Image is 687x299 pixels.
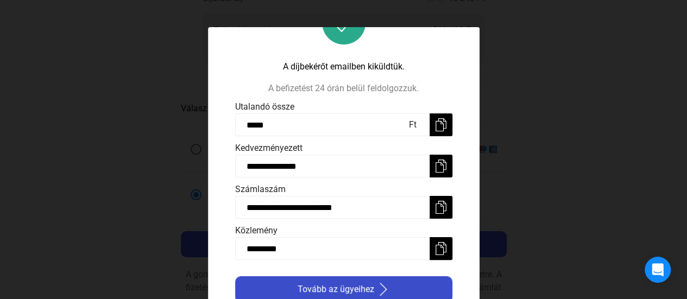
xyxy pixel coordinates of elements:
img: copy-white.svg [434,118,448,131]
font: Közlemény [235,225,278,236]
font: Tovább az ügyeihez [298,284,374,294]
font: Kedvezményezett [235,143,302,153]
font: Számlaszám [235,184,286,194]
font: A befizetést 24 órán belül feldolgozzuk. [268,83,419,93]
img: copy-white.svg [434,201,448,214]
img: copy-white.svg [434,160,448,173]
font: Utalandó össze [235,101,294,112]
font: A díjbekérőt emailben kiküldtük. [283,61,405,72]
div: Intercom Messenger megnyitása [645,257,671,283]
img: jobbra nyíl-fehér [377,283,390,296]
img: copy-white.svg [434,242,448,255]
